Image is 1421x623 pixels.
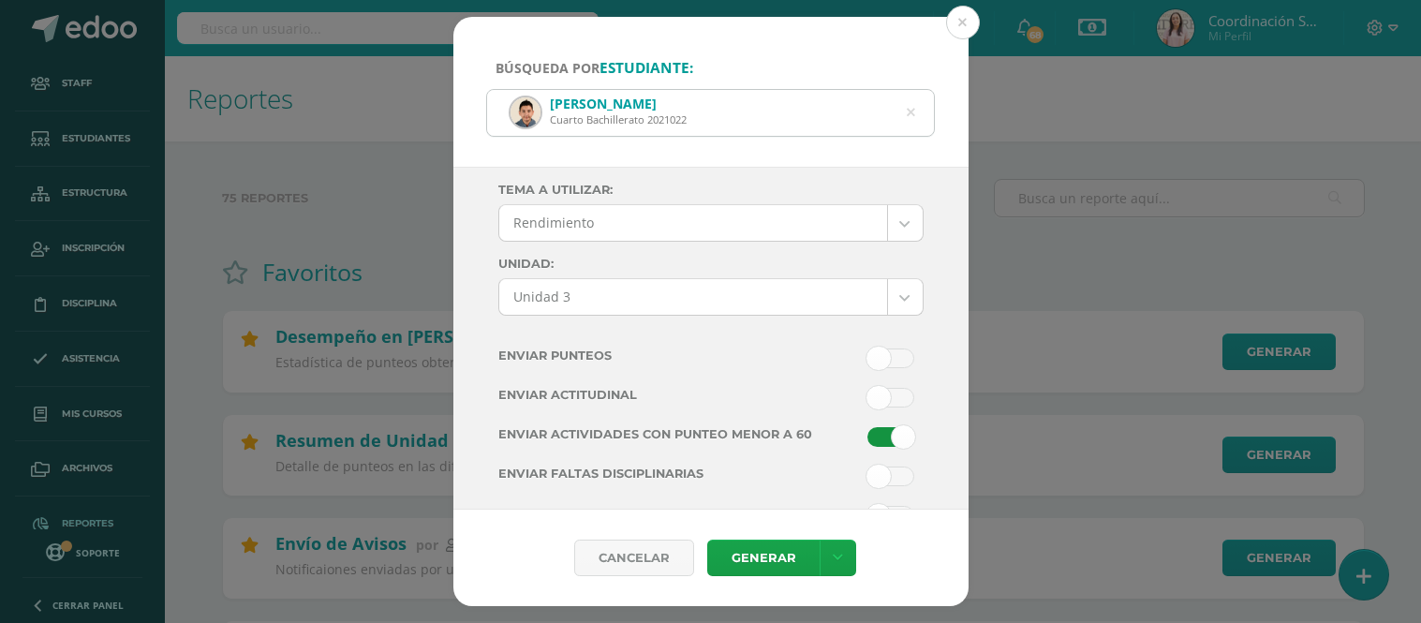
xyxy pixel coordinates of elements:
a: Generar [707,540,820,576]
span: Búsqueda por [496,59,693,77]
span: Rendimiento [513,205,873,241]
button: Close (Esc) [946,6,980,39]
div: [PERSON_NAME] [550,95,687,112]
label: Enviar actividades con punteo menor a 60 [491,427,822,441]
label: Enviar punteos [491,349,822,363]
a: Rendimiento [499,205,923,241]
label: Enviar actitudinal [491,388,822,402]
a: Unidad 3 [499,279,923,315]
img: 572862d19bee68d10ba56680a31d7164.png [511,97,540,127]
div: Cancelar [574,540,694,576]
label: Tema a Utilizar: [498,183,924,197]
label: Enviar faltas disciplinarias [491,467,822,481]
label: Unidad: [498,257,924,271]
input: ej. Nicholas Alekzander, etc. [487,90,935,136]
span: Unidad 3 [513,279,873,315]
label: Enviar inasistencias [491,506,822,520]
strong: estudiante: [599,58,693,78]
div: Cuarto Bachillerato 2021022 [550,112,687,126]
